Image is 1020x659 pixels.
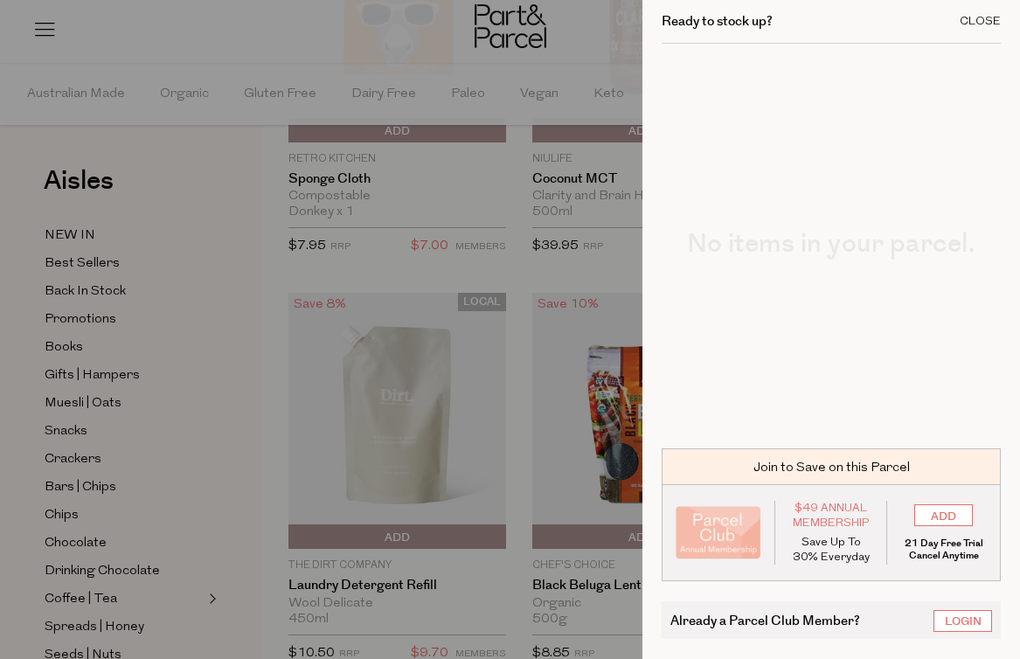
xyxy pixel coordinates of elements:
input: ADD [914,504,973,526]
span: Already a Parcel Club Member? [670,610,860,630]
div: Join to Save on this Parcel [662,448,1001,485]
p: 21 Day Free Trial Cancel Anytime [900,538,987,562]
h2: No items in your parcel. [662,231,1001,257]
div: Close [960,16,1001,27]
span: $49 Annual Membership [788,501,874,531]
h2: Ready to stock up? [662,15,773,28]
a: Login [933,610,992,632]
p: Save Up To 30% Everyday [788,535,874,565]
